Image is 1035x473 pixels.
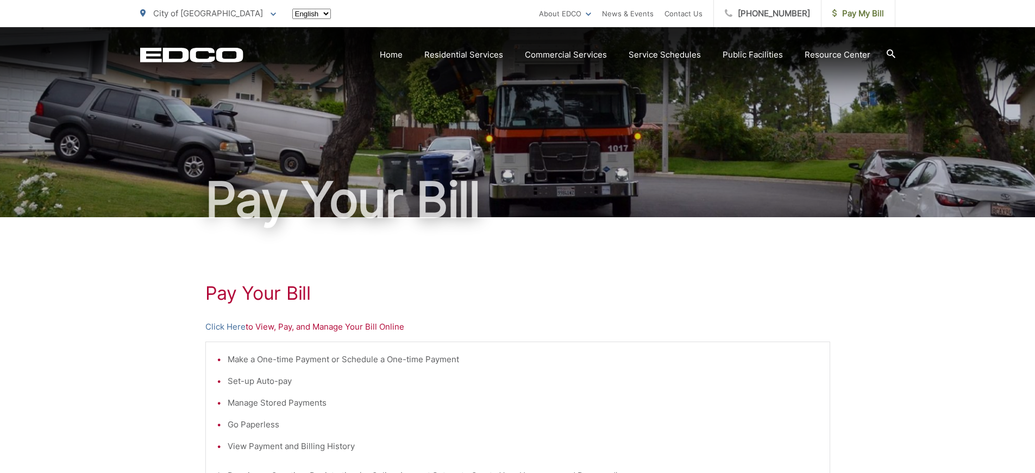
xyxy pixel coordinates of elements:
[228,440,819,453] li: View Payment and Billing History
[424,48,503,61] a: Residential Services
[228,396,819,409] li: Manage Stored Payments
[380,48,403,61] a: Home
[525,48,607,61] a: Commercial Services
[228,418,819,431] li: Go Paperless
[228,353,819,366] li: Make a One-time Payment or Schedule a One-time Payment
[602,7,654,20] a: News & Events
[292,9,331,19] select: Select a language
[832,7,884,20] span: Pay My Bill
[228,375,819,388] li: Set-up Auto-pay
[153,8,263,18] span: City of [GEOGRAPHIC_DATA]
[205,282,830,304] h1: Pay Your Bill
[140,47,243,62] a: EDCD logo. Return to the homepage.
[723,48,783,61] a: Public Facilities
[539,7,591,20] a: About EDCO
[205,320,246,333] a: Click Here
[205,320,830,333] p: to View, Pay, and Manage Your Bill Online
[140,173,895,227] h1: Pay Your Bill
[629,48,701,61] a: Service Schedules
[664,7,702,20] a: Contact Us
[805,48,870,61] a: Resource Center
